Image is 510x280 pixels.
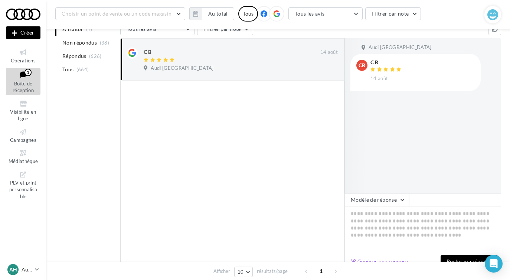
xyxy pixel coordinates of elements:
span: Médiathèque [9,158,38,164]
a: Médiathèque [6,147,40,166]
span: CB [359,62,365,69]
button: Modèle de réponse [344,193,409,206]
span: Tous les avis [295,10,325,17]
span: Audi [GEOGRAPHIC_DATA] [369,44,431,51]
div: C B [370,60,403,65]
a: Boîte de réception1 [6,68,40,95]
span: (626) [89,53,102,59]
span: Répondus [62,52,86,60]
div: Tous [238,6,258,22]
span: AH [9,266,17,273]
button: Choisir un point de vente ou un code magasin [55,7,185,20]
span: Visibilité en ligne [10,109,36,122]
span: (664) [76,66,89,72]
span: 14 août [370,75,388,82]
a: PLV et print personnalisable [6,169,40,201]
a: AH Audi HAGUENAU [6,263,40,277]
div: C B [144,48,151,56]
div: 1 [24,69,32,76]
a: Campagnes [6,126,40,144]
a: Opérations [6,47,40,65]
span: Campagnes [10,137,36,143]
button: Poster ma réponse [441,255,498,268]
div: Nouvelle campagne [6,26,40,39]
span: Audi [GEOGRAPHIC_DATA] [151,65,213,72]
span: 14 août [320,49,338,56]
span: PLV et print personnalisable [9,178,37,199]
span: (38) [100,40,109,46]
button: Au total [202,7,234,20]
button: Au total [189,7,234,20]
button: Tous les avis [288,7,363,20]
span: Tous [62,66,73,73]
button: 10 [234,267,253,277]
span: Non répondus [62,39,97,46]
span: 1 [315,265,327,277]
a: Visibilité en ligne [6,98,40,123]
p: Audi HAGUENAU [22,266,32,273]
button: Créer [6,26,40,39]
span: 10 [238,269,244,275]
div: Open Intercom Messenger [485,255,503,273]
button: Générer une réponse [348,257,411,266]
span: Afficher [213,268,230,275]
span: Boîte de réception [13,81,34,94]
span: Opérations [11,58,36,64]
button: Filtrer par note [365,7,421,20]
span: résultats/page [257,268,288,275]
span: Choisir un point de vente ou un code magasin [62,10,171,17]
